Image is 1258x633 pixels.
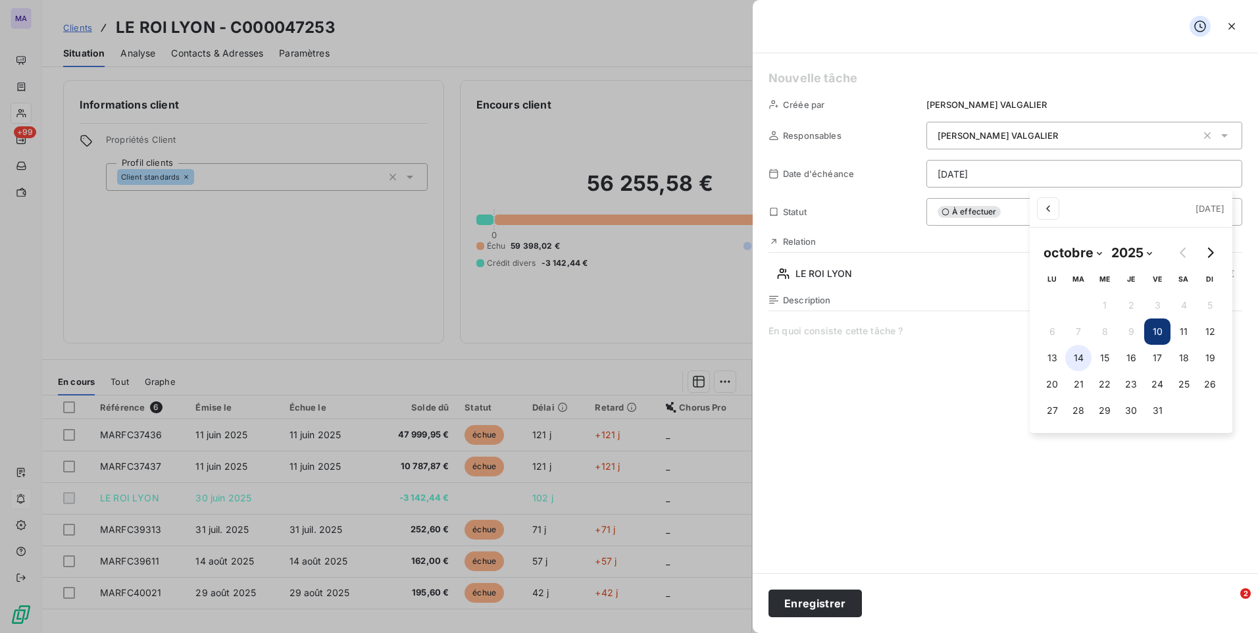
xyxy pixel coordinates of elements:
button: 13 [1039,345,1065,371]
button: 4 [1170,292,1197,318]
button: 24 [1144,371,1170,397]
button: 17 [1144,345,1170,371]
button: 15 [1092,345,1118,371]
th: mardi [1065,266,1092,292]
button: 14 [1065,345,1092,371]
button: 11 [1170,318,1197,345]
button: 8 [1092,318,1118,345]
button: 28 [1065,397,1092,424]
th: jeudi [1118,266,1144,292]
button: 27 [1039,397,1065,424]
button: 18 [1170,345,1197,371]
button: 16 [1118,345,1144,371]
th: mercredi [1092,266,1118,292]
button: 20 [1039,371,1065,397]
button: 2 [1118,292,1144,318]
span: [DATE] [1195,203,1224,214]
span: 2 [1240,588,1251,599]
button: 7 [1065,318,1092,345]
button: 19 [1197,345,1223,371]
button: Go to previous month [1170,240,1197,266]
th: samedi [1170,266,1197,292]
button: 12 [1197,318,1223,345]
button: Go to next month [1197,240,1223,266]
button: 3 [1144,292,1170,318]
iframe: Intercom live chat [1213,588,1245,620]
button: 22 [1092,371,1118,397]
button: 29 [1092,397,1118,424]
button: 10 [1144,318,1170,345]
button: 9 [1118,318,1144,345]
th: vendredi [1144,266,1170,292]
button: 6 [1039,318,1065,345]
button: 26 [1197,371,1223,397]
button: 1 [1092,292,1118,318]
button: 5 [1197,292,1223,318]
th: lundi [1039,266,1065,292]
button: 31 [1144,397,1170,424]
button: 23 [1118,371,1144,397]
button: 21 [1065,371,1092,397]
button: 30 [1118,397,1144,424]
button: 25 [1170,371,1197,397]
th: dimanche [1197,266,1223,292]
